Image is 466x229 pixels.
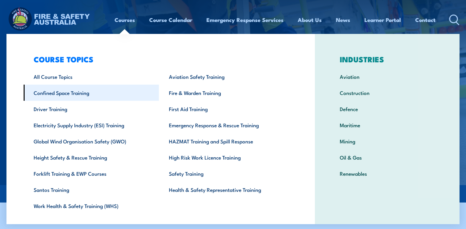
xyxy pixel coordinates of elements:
[24,198,159,214] a: Work Health & Safety Training (WHS)
[330,85,445,101] a: Construction
[159,133,294,149] a: HAZMAT Training and Spill Response
[415,11,436,28] a: Contact
[159,68,294,85] a: Aviation Safety Training
[159,117,294,133] a: Emergency Response & Rescue Training
[24,68,159,85] a: All Course Topics
[298,11,322,28] a: About Us
[159,149,294,165] a: High Risk Work Licence Training
[330,165,445,182] a: Renewables
[330,55,445,64] h3: INDUSTRIES
[24,149,159,165] a: Height Safety & Rescue Training
[336,11,350,28] a: News
[330,68,445,85] a: Aviation
[330,149,445,165] a: Oil & Gas
[159,85,294,101] a: Fire & Warden Training
[206,11,283,28] a: Emergency Response Services
[330,133,445,149] a: Mining
[159,182,294,198] a: Health & Safety Representative Training
[115,11,135,28] a: Courses
[149,11,192,28] a: Course Calendar
[364,11,401,28] a: Learner Portal
[24,133,159,149] a: Global Wind Organisation Safety (GWO)
[24,182,159,198] a: Santos Training
[330,101,445,117] a: Defence
[24,117,159,133] a: Electricity Supply Industry (ESI) Training
[159,165,294,182] a: Safety Training
[24,101,159,117] a: Driver Training
[24,85,159,101] a: Confined Space Training
[24,165,159,182] a: Forklift Training & EWP Courses
[24,55,294,64] h3: COURSE TOPICS
[330,117,445,133] a: Maritime
[159,101,294,117] a: First Aid Training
